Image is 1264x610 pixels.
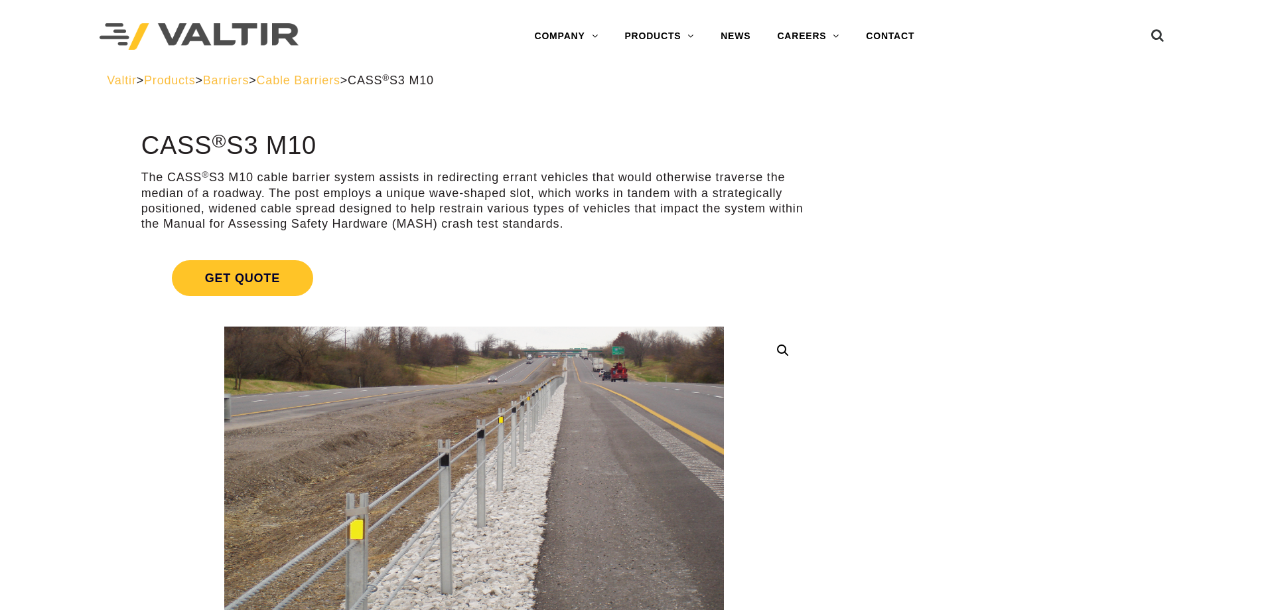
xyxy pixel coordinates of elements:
[521,23,611,50] a: COMPANY
[764,23,853,50] a: CAREERS
[348,74,434,87] span: CASS S3 M10
[141,244,807,312] a: Get Quote
[611,23,707,50] a: PRODUCTS
[853,23,928,50] a: CONTACT
[141,170,807,232] p: The CASS S3 M10 cable barrier system assists in redirecting errant vehicles that would otherwise ...
[212,130,226,151] sup: ®
[257,74,340,87] a: Cable Barriers
[203,74,249,87] a: Barriers
[144,74,195,87] a: Products
[382,73,389,83] sup: ®
[172,260,313,296] span: Get Quote
[141,132,807,160] h1: CASS S3 M10
[202,170,209,180] sup: ®
[107,74,136,87] a: Valtir
[107,73,1157,88] div: > > > >
[707,23,764,50] a: NEWS
[100,23,299,50] img: Valtir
